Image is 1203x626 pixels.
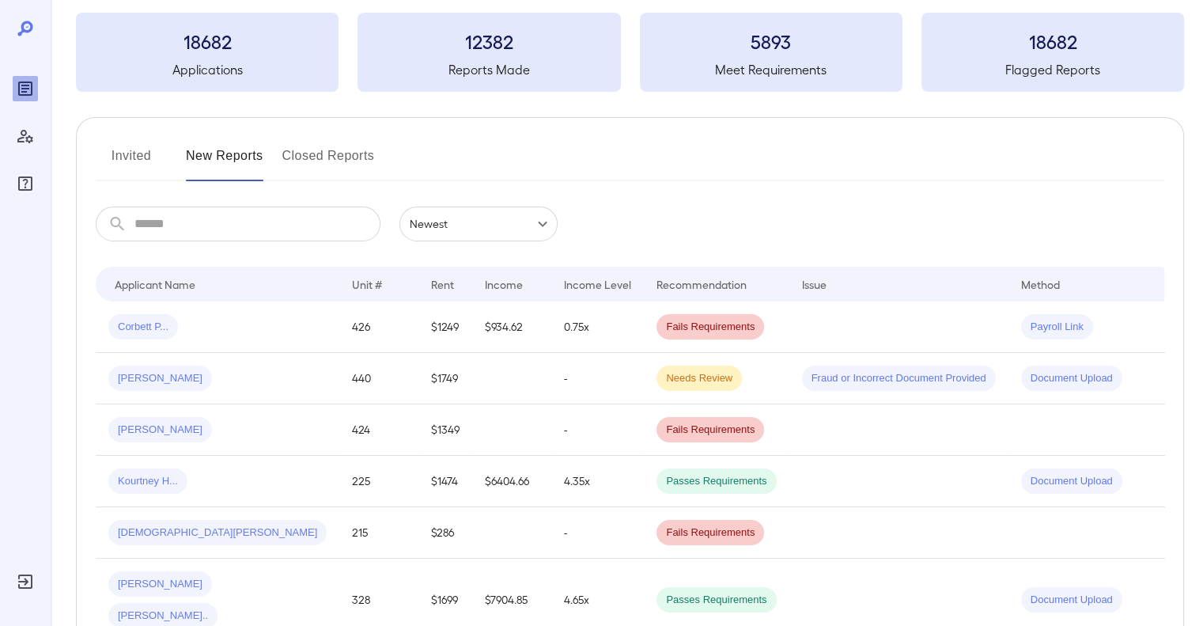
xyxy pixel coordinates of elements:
span: Payroll Link [1021,320,1093,335]
td: - [551,507,644,559]
span: [PERSON_NAME].. [108,609,218,624]
td: $1474 [418,456,472,507]
span: [PERSON_NAME] [108,423,212,438]
td: 0.75x [551,302,644,353]
td: 440 [339,353,418,404]
span: [PERSON_NAME] [108,577,212,592]
h5: Meet Requirements [640,60,902,79]
span: [DEMOGRAPHIC_DATA][PERSON_NAME] [108,525,327,541]
h5: Flagged Reports [921,60,1184,79]
h3: 5893 [640,28,902,54]
div: Newest [399,207,558,241]
div: Issue [802,275,827,294]
td: 215 [339,507,418,559]
h3: 12382 [357,28,620,54]
span: Passes Requirements [656,593,776,608]
summary: 18682Applications12382Reports Made5893Meet Requirements18682Flagged Reports [76,13,1184,92]
button: Invited [96,143,167,181]
td: $1749 [418,353,472,404]
td: 4.35x [551,456,644,507]
button: Closed Reports [282,143,375,181]
td: $934.62 [472,302,551,353]
span: Corbett P... [108,320,178,335]
h3: 18682 [921,28,1184,54]
span: Fails Requirements [656,423,764,438]
button: New Reports [186,143,263,181]
span: Fails Requirements [656,320,764,335]
div: Log Out [13,569,38,594]
td: $6404.66 [472,456,551,507]
div: FAQ [13,171,38,196]
td: 424 [339,404,418,456]
td: 225 [339,456,418,507]
td: - [551,404,644,456]
div: Applicant Name [115,275,195,294]
div: Manage Users [13,123,38,149]
span: [PERSON_NAME] [108,371,212,386]
h5: Reports Made [357,60,620,79]
span: Document Upload [1021,371,1122,386]
h5: Applications [76,60,339,79]
span: Needs Review [656,371,742,386]
div: Recommendation [656,275,747,294]
div: Income Level [564,275,631,294]
span: Passes Requirements [656,474,776,489]
td: 426 [339,302,418,353]
span: Document Upload [1021,593,1122,608]
div: Method [1021,275,1060,294]
div: Rent [431,275,456,294]
span: Fraud or Incorrect Document Provided [802,371,996,386]
td: $286 [418,507,472,559]
td: $1249 [418,302,472,353]
div: Income [485,275,523,294]
span: Kourtney H... [108,474,187,489]
div: Unit # [352,275,382,294]
div: Reports [13,76,38,101]
td: $1349 [418,404,472,456]
td: - [551,353,644,404]
span: Document Upload [1021,474,1122,489]
span: Fails Requirements [656,525,764,541]
h3: 18682 [76,28,339,54]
